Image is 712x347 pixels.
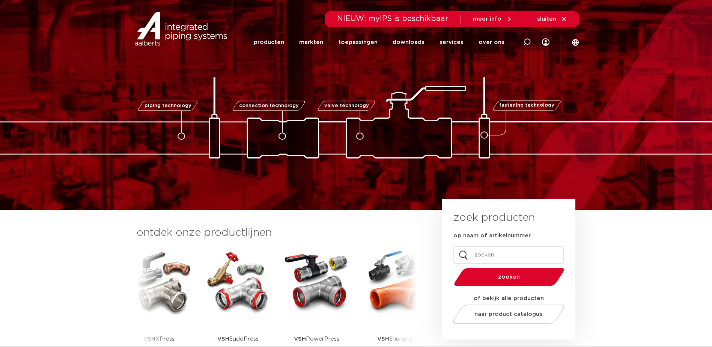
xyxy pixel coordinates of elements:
a: markten [299,27,323,57]
h3: zoek producten [453,210,535,225]
span: valve technology [324,103,369,108]
span: naar product catalogus [474,311,542,317]
h3: ontdek onze productlijnen [137,225,417,240]
label: op naam of artikelnummer [453,232,531,240]
strong: VSH [377,336,389,342]
strong: VSH [217,336,229,342]
input: zoeken [453,246,564,264]
a: sluiten [537,16,567,23]
a: downloads [393,27,424,57]
span: NIEUW: myIPS is beschikbaar [337,15,449,23]
span: sluiten [537,16,556,22]
strong: of bekijk alle producten [474,296,544,301]
a: meer info [473,16,513,23]
button: zoeken [451,267,567,287]
a: over ons [479,27,504,57]
div: my IPS [542,27,549,57]
a: services [440,27,464,57]
nav: Menu [254,27,504,57]
span: fastening technology [499,103,554,108]
a: naar product catalogus [451,305,566,324]
span: meer info [473,16,501,22]
a: producten [254,27,284,57]
span: connection technology [239,103,298,108]
strong: VSH [143,336,155,342]
strong: VSH [294,336,306,342]
a: toepassingen [338,27,378,57]
span: piping technology [145,103,191,108]
span: zoeken [473,274,545,280]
